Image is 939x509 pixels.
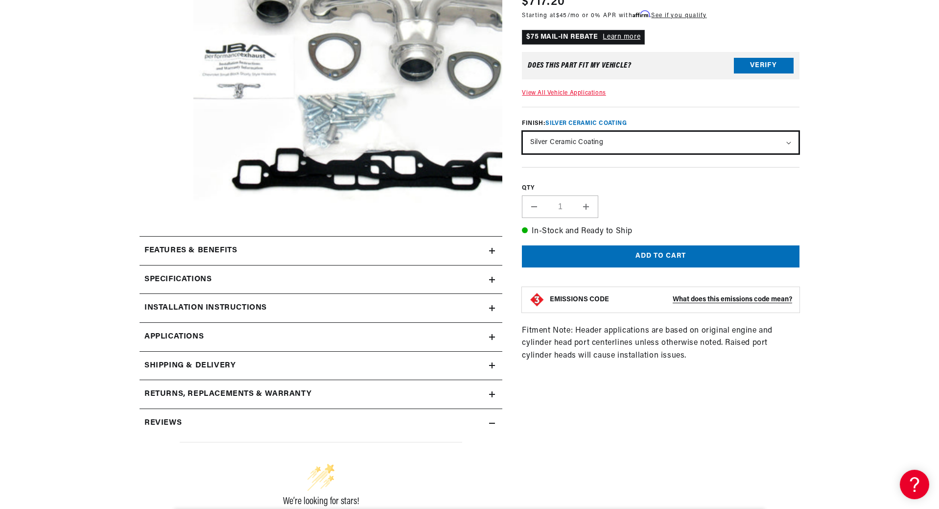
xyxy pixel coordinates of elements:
[528,62,631,70] div: Does This part fit My vehicle?
[144,360,235,372] h2: Shipping & Delivery
[140,237,502,265] summary: Features & Benefits
[522,30,645,45] p: $75 MAIL-IN REBATE
[180,497,462,507] div: We’re looking for stars!
[522,225,799,238] p: In-Stock and Ready to Ship
[140,352,502,380] summary: Shipping & Delivery
[651,13,706,19] a: See if you qualify - Learn more about Affirm Financing (opens in modal)
[144,388,311,401] h2: Returns, Replacements & Warranty
[603,33,640,41] a: Learn more
[144,244,237,257] h2: Features & Benefits
[529,292,545,308] img: Emissions code
[522,184,799,193] label: QTY
[633,10,650,18] span: Affirm
[550,295,792,304] button: EMISSIONS CODEWhat does this emissions code mean?
[144,331,204,343] span: Applications
[545,121,627,126] span: Silver Ceramic Coating
[522,245,799,267] button: Add to cart
[522,11,706,20] p: Starting at /mo or 0% APR with .
[144,302,267,315] h2: Installation instructions
[144,417,182,430] h2: Reviews
[550,296,609,303] strong: EMISSIONS CODE
[522,90,606,96] a: View All Vehicle Applications
[140,266,502,294] summary: Specifications
[673,296,792,303] strong: What does this emissions code mean?
[734,58,794,73] button: Verify
[140,409,502,437] summary: Reviews
[140,380,502,409] summary: Returns, Replacements & Warranty
[140,294,502,322] summary: Installation instructions
[144,273,211,286] h2: Specifications
[556,13,567,19] span: $45
[522,119,799,128] label: Finish:
[140,323,502,352] a: Applications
